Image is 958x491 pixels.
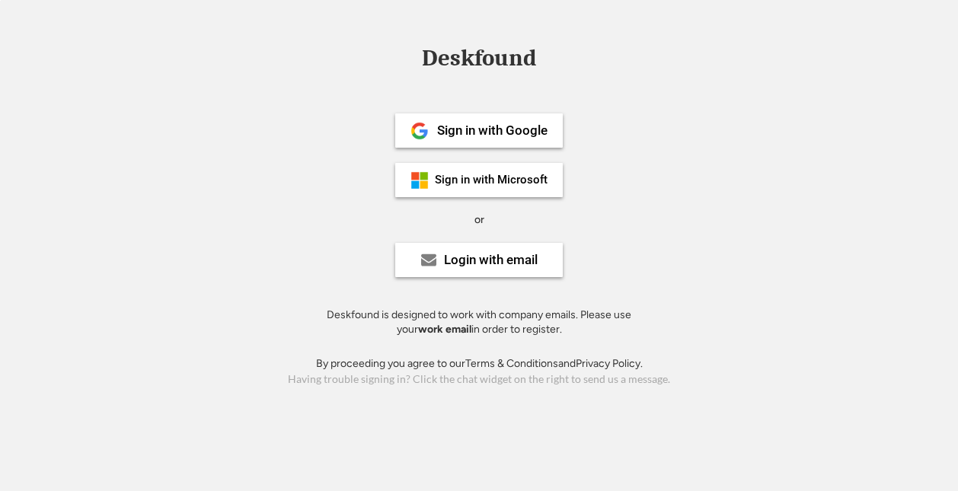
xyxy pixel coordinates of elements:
div: Deskfound [414,46,544,70]
img: 1024px-Google__G__Logo.svg.png [410,122,429,140]
div: Sign in with Microsoft [435,174,548,186]
a: Terms & Conditions [465,357,558,370]
div: Sign in with Google [437,124,548,137]
div: Login with email [444,253,538,266]
a: Privacy Policy. [576,357,643,370]
img: ms-symbollockup_mssymbol_19.png [410,171,429,190]
div: Deskfound is designed to work with company emails. Please use your in order to register. [308,308,650,337]
strong: work email [418,323,471,336]
div: By proceeding you agree to our and [316,356,643,371]
div: or [474,212,484,228]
